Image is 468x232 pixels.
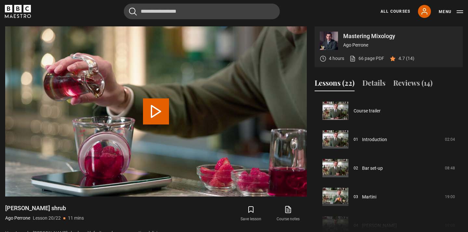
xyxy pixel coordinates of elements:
a: Introduction [362,136,387,143]
p: Mastering Mixology [343,33,458,39]
p: 11 mins [68,215,84,222]
a: All Courses [381,8,410,14]
input: Search [124,4,280,19]
button: Toggle navigation [439,8,463,15]
p: Ago Perrone [343,42,458,49]
a: Course trailer [354,108,381,114]
a: Course notes [270,204,307,223]
a: Bar set-up [362,165,383,172]
a: 66 page PDF [349,55,384,62]
svg: BBC Maestro [5,5,31,18]
a: Martini [362,194,376,200]
p: 4 hours [329,55,344,62]
button: Save lesson [232,204,269,223]
video-js: Video Player [5,26,307,196]
button: Play Lesson Berry shrub [143,98,169,124]
button: Submit the search query [129,7,137,16]
button: Details [362,78,385,91]
p: 4.7 (14) [398,55,414,62]
button: Reviews (14) [393,78,433,91]
h1: [PERSON_NAME] shrub [5,204,84,212]
p: Ago Perrone [5,215,30,222]
button: Lessons (22) [315,78,355,91]
p: Lesson 20/22 [33,215,61,222]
